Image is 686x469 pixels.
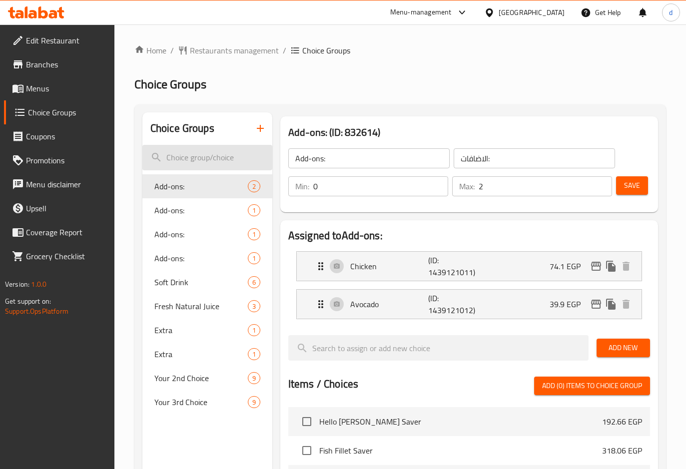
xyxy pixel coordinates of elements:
[26,202,106,214] span: Upsell
[288,247,650,285] li: Expand
[589,259,604,274] button: edit
[350,260,428,272] p: Chicken
[142,342,272,366] div: Extra1
[602,445,642,457] p: 318.06 EGP
[142,174,272,198] div: Add-ons:2
[248,252,260,264] div: Choices
[248,326,260,335] span: 1
[624,179,640,192] span: Save
[154,180,248,192] span: Add-ons:
[602,416,642,428] p: 192.66 EGP
[26,154,106,166] span: Promotions
[288,377,358,392] h2: Items / Choices
[550,298,589,310] p: 39.9 EGP
[550,260,589,272] p: 74.1 EGP
[619,259,634,274] button: delete
[142,198,272,222] div: Add-ons:1
[154,372,248,384] span: Your 2nd Choice
[248,398,260,407] span: 9
[28,106,106,118] span: Choice Groups
[248,182,260,191] span: 2
[142,390,272,414] div: Your 3rd Choice9
[319,416,602,428] span: Hello [PERSON_NAME] Saver
[248,228,260,240] div: Choices
[134,73,206,95] span: Choice Groups
[134,44,166,56] a: Home
[4,76,114,100] a: Menus
[5,305,68,318] a: Support.OpsPlatform
[248,180,260,192] div: Choices
[428,254,480,278] p: (ID: 1439121011)
[288,124,650,140] h3: Add-ons: (ID: 832614)
[297,290,642,319] div: Expand
[297,252,642,281] div: Expand
[248,372,260,384] div: Choices
[134,44,666,56] nav: breadcrumb
[154,396,248,408] span: Your 3rd Choice
[26,178,106,190] span: Menu disclaimer
[248,230,260,239] span: 1
[248,300,260,312] div: Choices
[154,252,248,264] span: Add-ons:
[350,298,428,310] p: Avocado
[26,58,106,70] span: Branches
[142,366,272,390] div: Your 2nd Choice9
[288,285,650,323] li: Expand
[589,297,604,312] button: edit
[616,176,648,195] button: Save
[248,254,260,263] span: 1
[31,278,46,291] span: 1.0.0
[288,228,650,243] h2: Assigned to Add-ons:
[4,100,114,124] a: Choice Groups
[142,246,272,270] div: Add-ons:1
[390,6,452,18] div: Menu-management
[26,130,106,142] span: Coupons
[248,348,260,360] div: Choices
[428,292,480,316] p: (ID: 1439121012)
[604,259,619,274] button: duplicate
[4,124,114,148] a: Coupons
[669,7,673,18] span: d
[5,278,29,291] span: Version:
[248,278,260,287] span: 6
[248,396,260,408] div: Choices
[26,34,106,46] span: Edit Restaurant
[4,28,114,52] a: Edit Restaurant
[154,324,248,336] span: Extra
[190,44,279,56] span: Restaurants management
[154,228,248,240] span: Add-ons:
[597,339,650,357] button: Add New
[288,335,589,361] input: search
[542,380,642,392] span: Add (0) items to choice group
[170,44,174,56] li: /
[154,348,248,360] span: Extra
[604,297,619,312] button: duplicate
[142,294,272,318] div: Fresh Natural Juice3
[142,318,272,342] div: Extra1
[296,440,317,461] span: Select choice
[295,180,309,192] p: Min:
[142,222,272,246] div: Add-ons:1
[26,82,106,94] span: Menus
[26,250,106,262] span: Grocery Checklist
[283,44,286,56] li: /
[142,145,272,170] input: search
[248,204,260,216] div: Choices
[248,302,260,311] span: 3
[154,204,248,216] span: Add-ons:
[499,7,565,18] div: [GEOGRAPHIC_DATA]
[619,297,634,312] button: delete
[154,276,248,288] span: Soft Drink
[178,44,279,56] a: Restaurants management
[302,44,350,56] span: Choice Groups
[248,206,260,215] span: 1
[248,374,260,383] span: 9
[150,121,214,136] h2: Choice Groups
[319,445,602,457] span: Fish Fillet Saver
[534,377,650,395] button: Add (0) items to choice group
[4,196,114,220] a: Upsell
[26,226,106,238] span: Coverage Report
[4,244,114,268] a: Grocery Checklist
[248,350,260,359] span: 1
[4,220,114,244] a: Coverage Report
